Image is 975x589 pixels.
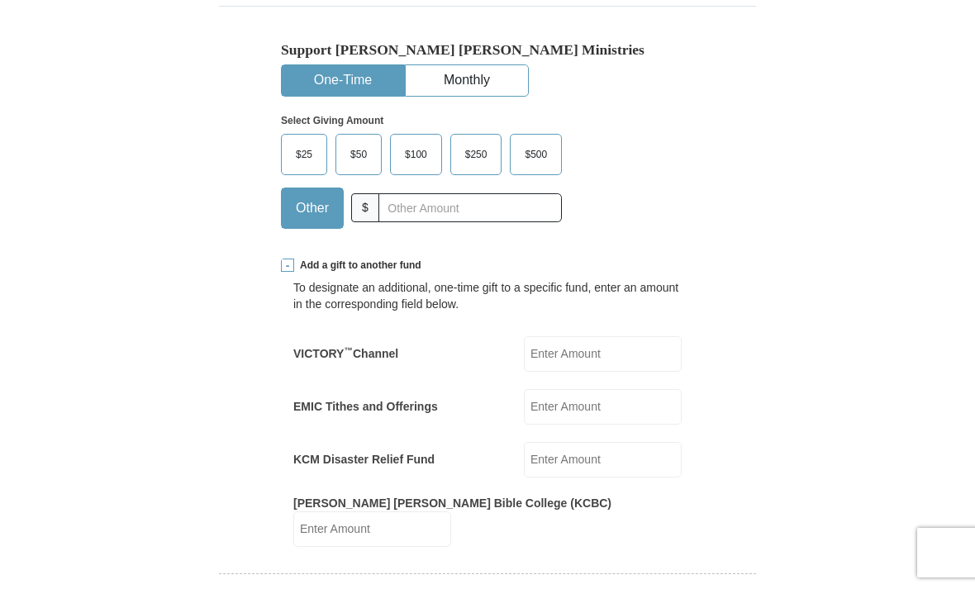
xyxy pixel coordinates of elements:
button: One-Time [282,65,404,96]
span: $500 [516,142,555,167]
strong: Select Giving Amount [281,115,383,126]
input: Enter Amount [524,336,682,372]
input: Enter Amount [293,511,451,547]
span: Other [288,196,337,221]
h5: Support [PERSON_NAME] [PERSON_NAME] Ministries [281,41,694,59]
span: $100 [397,142,435,167]
input: Enter Amount [524,389,682,425]
label: [PERSON_NAME] [PERSON_NAME] Bible College (KCBC) [293,495,611,511]
span: Add a gift to another fund [294,259,421,273]
span: $250 [457,142,496,167]
div: To designate an additional, one-time gift to a specific fund, enter an amount in the correspondin... [293,279,682,312]
input: Enter Amount [524,442,682,477]
label: VICTORY Channel [293,345,398,362]
span: $ [351,193,379,222]
label: EMIC Tithes and Offerings [293,398,438,415]
input: Other Amount [378,193,562,222]
span: $50 [342,142,375,167]
sup: ™ [344,345,353,355]
label: KCM Disaster Relief Fund [293,451,435,468]
span: $25 [288,142,321,167]
button: Monthly [406,65,528,96]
